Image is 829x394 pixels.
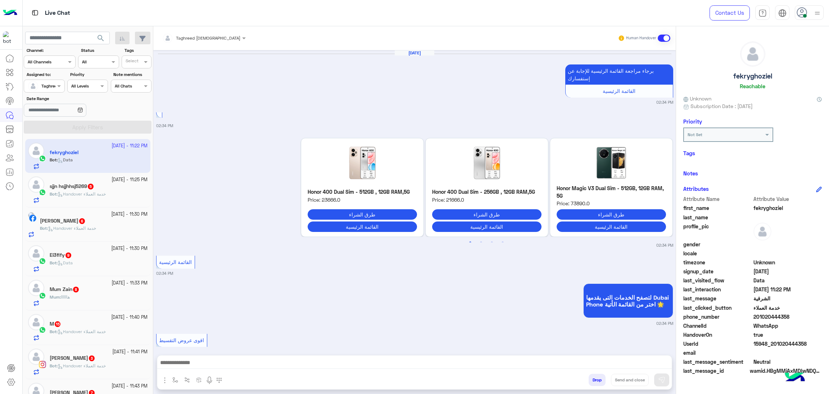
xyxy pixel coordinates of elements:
span: Handover خدمة العملاء [58,329,106,334]
h5: sjjn hsjjhhsj5269 [50,183,94,189]
span: Bot [50,329,56,334]
span: phone_number [683,313,752,321]
span: search [96,34,105,42]
span: true [753,331,822,339]
span: 2025-03-05T07:49:45.987Z [753,268,822,275]
span: اقوى عروض التقسيط [159,337,204,343]
span: profile_pic [683,223,752,239]
button: create order [193,374,205,386]
span: 2025-10-05T20:22:10.58Z [753,286,822,293]
span: Unknown [753,259,822,266]
p: Live Chat [45,8,70,18]
span: last_interaction [683,286,752,293]
img: defaultAdmin.png [753,223,771,241]
img: profile [813,9,822,18]
span: Bot [50,260,56,265]
h6: Reachable [740,83,765,89]
img: make a call [216,377,222,383]
img: WhatsApp [39,326,46,333]
small: 02:34 PM [156,270,173,276]
span: 5 [88,184,94,189]
label: Note mentions [113,71,150,78]
h6: Notes [683,170,698,176]
button: Trigger scenario [181,374,193,386]
span: signup_date [683,268,752,275]
b: : [50,329,58,334]
span: القائمة الرئيسية [603,88,635,94]
img: tab [31,8,40,17]
button: 3 of 2 [488,239,495,246]
span: HandoverOn [683,331,752,339]
span: wamid.HBgMMjAxMDIwNDQ0MzU4FQIAEhggQUMwMEQ1ODFERjk0ODZDQTQzODVCMjkwNEYwNDZFNDkA [750,367,822,375]
span: Attribute Value [753,195,822,203]
small: [DATE] - 11:33 PM [112,280,148,287]
span: الشرقية [753,295,822,302]
label: Assigned to: [27,71,64,78]
h6: Priority [683,118,702,125]
small: [DATE] - 11:30 PM [111,211,148,218]
small: [DATE] - 11:25 PM [112,176,148,183]
span: first_name [683,204,752,212]
small: [DATE] - 11:43 PM [112,383,148,390]
img: Logo [3,5,17,21]
h5: Ahmed Mamdouh Sallam [50,355,95,361]
a: tab [755,5,770,21]
p: Honor 400 Dual Sim - 512GB , 12GB RAM,5G [308,188,417,196]
span: Subscription Date : [DATE] [690,102,753,110]
button: القائمة الرئيسية [308,221,417,232]
img: defaultAdmin.png [28,81,38,91]
button: القائمة الرئيسية [432,221,542,232]
b: Not Set [688,132,702,137]
small: [DATE] - 11:41 PM [112,349,148,355]
h5: Mum Zain [50,286,80,292]
h6: Attributes [683,185,709,192]
img: WhatsApp [39,258,46,265]
span: Handover خدمة العملاء [58,191,106,197]
small: 02:34 PM [156,123,173,129]
img: Honor-400-5G-Ksp.jpg [432,145,542,181]
b: : [40,225,48,231]
span: Handover خدمة العملاء [48,225,96,231]
span: Bot [40,225,47,231]
span: timezone [683,259,752,266]
img: create order [196,377,202,383]
span: last_message [683,295,752,302]
small: [DATE] - 11:40 PM [111,314,148,321]
span: القائمة الرئيسية [159,259,192,265]
b: : [50,294,61,300]
span: UserId [683,340,752,348]
span: لتصفح الخدمات التى يقدمها Dubai Phone اختر من القائمة الأتية 🌟 [586,294,670,308]
h5: fekryghoziel [733,72,772,80]
span: Taghreed [DEMOGRAPHIC_DATA] [176,35,240,41]
span: Data [753,277,822,284]
span: 6 [79,218,85,224]
img: defaultAdmin.png [28,280,44,296]
label: Status [81,47,118,54]
button: طرق الشراء [557,209,666,220]
span: Mum [50,294,60,300]
span: Unknown [683,95,711,102]
img: defaultAdmin.png [28,314,44,330]
small: 02:34 PM [656,99,673,105]
span: last_message_sentiment [683,358,752,366]
img: select flow [172,377,178,383]
span: ChannelId [683,322,752,330]
span: null [753,349,822,357]
button: 2 of 2 [477,239,485,246]
button: select flow [169,374,181,386]
h6: [DATE] [395,50,434,55]
span: null [753,250,822,257]
span: null [753,241,822,248]
button: Apply Filters [24,121,151,134]
img: Trigger scenario [184,377,190,383]
img: tab [778,9,787,17]
span: 8 [73,287,79,292]
span: fekryghoziel [753,204,822,212]
label: Date Range [27,95,107,102]
label: Channel: [27,47,75,54]
span: email [683,349,752,357]
img: picture [28,212,35,219]
span: 201020444358 [753,313,822,321]
img: send voice note [205,376,214,385]
p: 3/9/2025, 2:34 PM [565,64,673,85]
